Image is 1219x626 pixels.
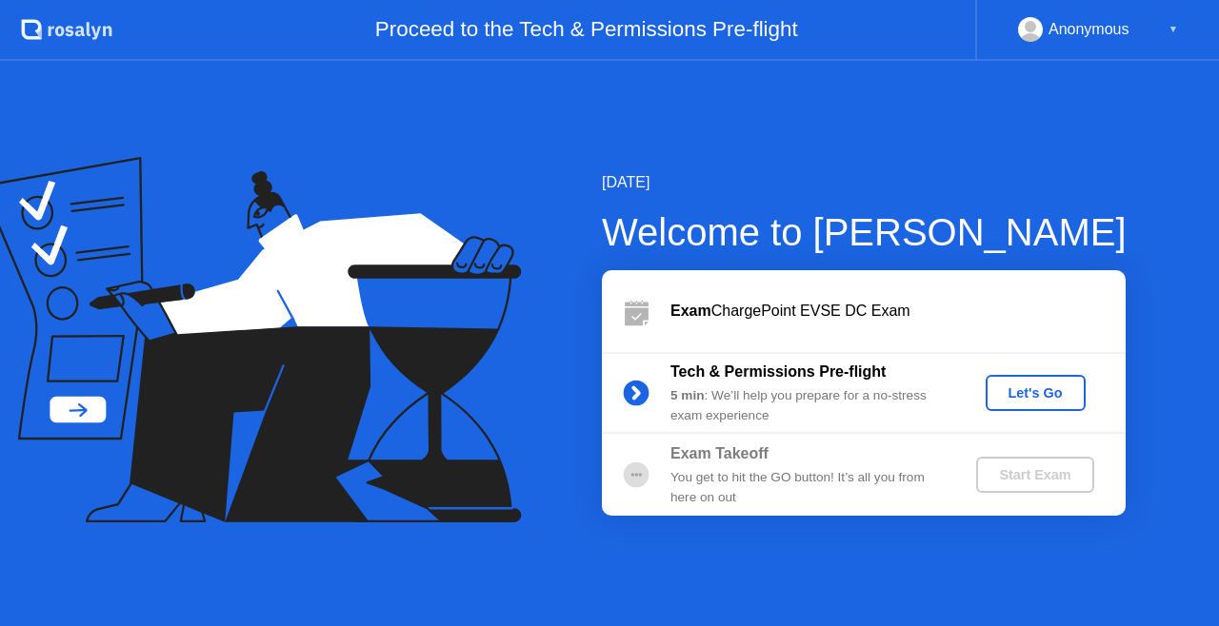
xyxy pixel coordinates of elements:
b: Exam [670,303,711,319]
div: [DATE] [602,171,1127,194]
b: Exam Takeoff [670,445,769,461]
b: Tech & Permissions Pre-flight [670,363,886,380]
div: : We’ll help you prepare for a no-stress exam experience [670,386,945,425]
div: Anonymous [1049,17,1129,42]
b: 5 min [670,388,705,402]
div: You get to hit the GO button! It’s all you from here on out [670,468,945,507]
button: Start Exam [976,457,1093,493]
div: Welcome to [PERSON_NAME] [602,204,1127,261]
div: ▼ [1169,17,1178,42]
div: Let's Go [993,385,1078,401]
button: Let's Go [986,375,1086,411]
div: ChargePoint EVSE DC Exam [670,300,1126,323]
div: Start Exam [984,467,1086,482]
